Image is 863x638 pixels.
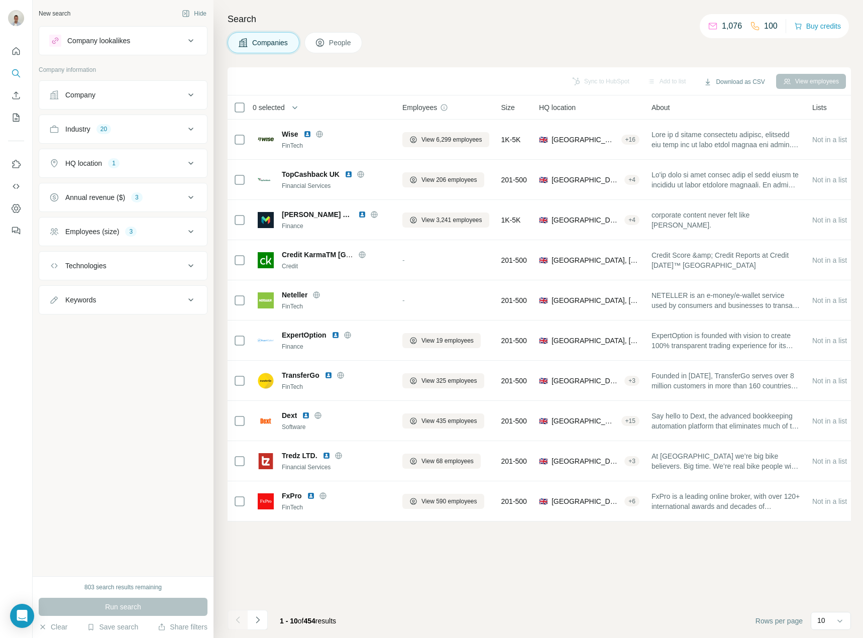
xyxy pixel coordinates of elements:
span: 0 selected [253,102,285,113]
div: 3 [125,227,137,236]
span: Companies [252,38,289,48]
img: LinkedIn logo [332,331,340,339]
button: Hide [175,6,213,21]
button: Company [39,83,207,107]
span: ExpertOption [282,330,327,340]
span: 201-500 [501,336,527,346]
img: LinkedIn logo [307,492,315,500]
span: 1K-5K [501,215,521,225]
span: 🇬🇧 [539,175,548,185]
div: Finance [282,222,390,231]
img: Logo of ExpertOption [258,339,274,342]
div: Industry [65,124,90,134]
div: Software [282,422,390,432]
div: FinTech [282,382,390,391]
span: View 3,241 employees [421,216,482,225]
button: View 435 employees [402,413,484,429]
span: [GEOGRAPHIC_DATA], [GEOGRAPHIC_DATA] [552,175,620,185]
span: FxPro [282,491,302,501]
span: About [652,102,670,113]
span: Tredz LTD. [282,451,317,461]
button: View 3,241 employees [402,212,489,228]
div: 20 [96,125,111,134]
span: Founded in [DATE], TransferGo serves over 8 million customers in more than 160 countries around t... [652,371,800,391]
span: Not in a list [812,136,847,144]
span: HQ location [539,102,576,113]
span: View 435 employees [421,416,477,426]
button: Buy credits [794,19,841,33]
span: Lists [812,102,827,113]
button: View 19 employees [402,333,481,348]
span: 🇬🇧 [539,336,548,346]
span: View 590 employees [421,497,477,506]
span: 1 - 10 [280,617,298,625]
div: New search [39,9,70,18]
span: results [280,617,336,625]
p: 10 [817,615,825,625]
span: FxPro is a leading online broker, with over 120+ international awards and decades of experience i... [652,491,800,511]
span: Not in a list [812,377,847,385]
img: LinkedIn logo [303,130,311,138]
button: View 6,299 employees [402,132,489,147]
button: Navigate to next page [248,610,268,630]
button: HQ location1 [39,151,207,175]
span: Not in a list [812,457,847,465]
span: Not in a list [812,216,847,224]
button: Technologies [39,254,207,278]
span: Employees [402,102,437,113]
img: LinkedIn logo [358,210,366,219]
span: Dext [282,410,297,420]
span: 201-500 [501,496,527,506]
span: People [329,38,352,48]
span: 🇬🇧 [539,215,548,225]
img: Logo of Credit KarmaTM Canada [258,252,274,268]
div: FinTech [282,302,390,311]
span: Credit KarmaTM [GEOGRAPHIC_DATA] [282,251,413,259]
div: + 15 [621,416,639,426]
span: Wise [282,129,298,139]
h4: Search [228,12,851,26]
div: HQ location [65,158,102,168]
span: [GEOGRAPHIC_DATA], [GEOGRAPHIC_DATA][PERSON_NAME], [GEOGRAPHIC_DATA] [552,135,617,145]
span: Not in a list [812,296,847,304]
span: Lo'ip dolo si amet consec adip el sedd eiusm te incididu ut labor etdolore magnaali. En admi veni... [652,170,800,190]
span: Neteller [282,290,307,300]
button: Dashboard [8,199,24,218]
span: 🇬🇧 [539,255,548,265]
span: - [402,256,405,264]
img: Logo of Tredz LTD. [258,453,274,469]
div: + 3 [624,376,639,385]
div: + 6 [624,497,639,506]
div: + 3 [624,457,639,466]
button: Feedback [8,222,24,240]
button: Use Surfe on LinkedIn [8,155,24,173]
span: 1K-5K [501,135,521,145]
button: Enrich CSV [8,86,24,104]
span: [GEOGRAPHIC_DATA], [GEOGRAPHIC_DATA] [552,295,639,305]
div: + 4 [624,216,639,225]
button: Employees (size)3 [39,220,207,244]
div: + 16 [621,135,639,144]
span: ExpertOption is founded with vision to create 100% transparent trading experience for its clients... [652,331,800,351]
button: Industry20 [39,117,207,141]
div: Financial Services [282,463,390,472]
button: Download as CSV [697,74,772,89]
span: 454 [304,617,315,625]
span: View 206 employees [421,175,477,184]
button: View 206 employees [402,172,484,187]
p: Company information [39,65,207,74]
span: Rows per page [756,616,803,626]
span: 201-500 [501,295,527,305]
div: 3 [131,193,143,202]
div: 1 [108,159,120,168]
img: Logo of TransferGo [258,373,274,389]
button: View 325 employees [402,373,484,388]
div: FinTech [282,141,390,150]
span: Not in a list [812,337,847,345]
span: 201-500 [501,175,527,185]
span: [GEOGRAPHIC_DATA], [GEOGRAPHIC_DATA], [GEOGRAPHIC_DATA] [552,255,639,265]
button: Company lookalikes [39,29,207,53]
button: Quick start [8,42,24,60]
span: [GEOGRAPHIC_DATA], [GEOGRAPHIC_DATA], [GEOGRAPHIC_DATA], [GEOGRAPHIC_DATA] [552,215,620,225]
button: View 590 employees [402,494,484,509]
